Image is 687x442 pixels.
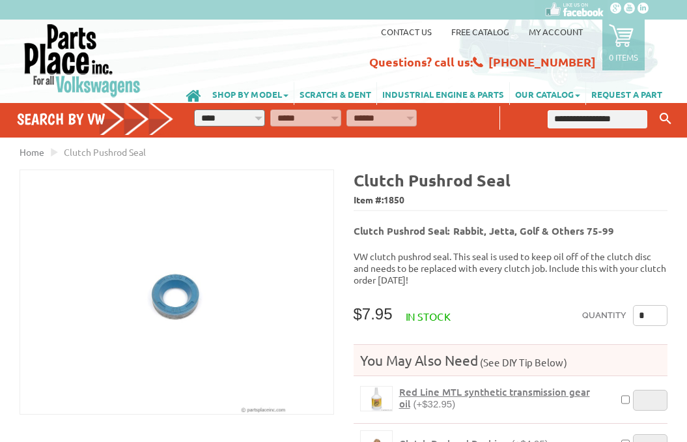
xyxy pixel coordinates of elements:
[602,20,645,70] a: 0 items
[399,386,613,410] a: Red Line MTL synthetic transmission gear oil(+$32.95)
[360,386,393,411] a: Red Line MTL synthetic transmission gear oil
[354,351,668,369] h4: You May Also Need
[361,387,392,411] img: Red Line MTL synthetic transmission gear oil
[414,398,456,409] span: (+$32.95)
[529,26,583,37] a: My Account
[510,82,585,105] a: OUR CATALOG
[64,146,146,158] span: Clutch Pushrod Seal
[609,52,638,63] p: 0 items
[354,224,614,237] b: Clutch Pushrod Seal: Rabbit, Jetta, Golf & Others 75-99
[20,170,333,414] img: Clutch Pushrod Seal
[384,194,404,205] span: 1850
[20,146,44,158] a: Home
[354,191,668,210] span: Item #:
[207,82,294,105] a: SHOP BY MODEL
[478,356,567,368] span: (See DIY Tip Below)
[451,26,509,37] a: Free Catalog
[582,305,626,326] label: Quantity
[17,110,174,128] h4: Search by VW
[294,82,376,105] a: SCRATCH & DENT
[354,305,393,323] span: $7.95
[399,385,590,410] span: Red Line MTL synthetic transmission gear oil
[354,250,668,286] p: VW clutch pushrod seal. This seal is used to keep oil off of the clutch disc and needs to be repl...
[381,26,432,37] a: Contact us
[586,82,667,105] a: REQUEST A PART
[656,108,675,130] button: Keyword Search
[354,169,511,190] b: Clutch Pushrod Seal
[406,310,451,323] span: In stock
[23,23,142,98] img: Parts Place Inc!
[377,82,509,105] a: INDUSTRIAL ENGINE & PARTS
